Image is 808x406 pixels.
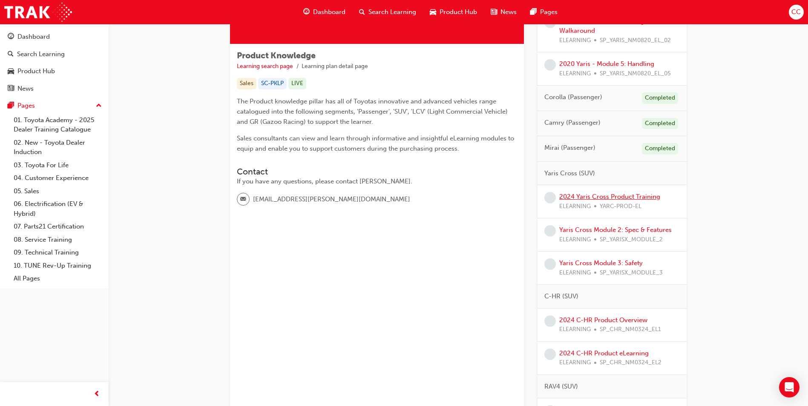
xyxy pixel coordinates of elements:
[10,246,105,259] a: 09. Technical Training
[544,225,556,237] span: learningRecordVerb_NONE-icon
[423,3,484,21] a: car-iconProduct Hub
[544,118,601,128] span: Camry (Passenger)
[94,389,100,400] span: prev-icon
[544,258,556,270] span: learningRecordVerb_NONE-icon
[10,197,105,220] a: 06. Electrification (EV & Hybrid)
[523,3,564,21] a: pages-iconPages
[500,7,517,17] span: News
[3,27,105,98] button: DashboardSearch LearningProduct HubNews
[559,235,591,245] span: ELEARNING
[237,78,256,89] div: Sales
[789,5,804,20] button: CC
[10,114,105,136] a: 01. Toyota Academy - 2025 Dealer Training Catalogue
[559,358,591,368] span: ELEARNING
[600,358,661,368] span: SP_CHR_NM0324_EL2
[559,349,649,357] a: 2024 C-HR Product eLearning
[559,202,591,212] span: ELEARNING
[600,235,663,245] span: SP_YARISX_MODULE_2
[17,84,34,94] div: News
[559,259,643,267] a: Yaris Cross Module 3: Safety
[8,85,14,93] span: news-icon
[10,259,105,272] a: 10. TUNE Rev-Up Training
[544,315,556,327] span: learningRecordVerb_NONE-icon
[8,51,14,58] span: search-icon
[17,101,35,111] div: Pages
[559,316,647,324] a: 2024 C-HR Product Overview
[237,134,516,152] span: Sales consultants can view and learn through informative and insightful eLearning modules to equi...
[237,177,517,186] div: If you have any questions, please contact [PERSON_NAME].
[253,194,410,204] span: [EMAIL_ADDRESS][PERSON_NAME][DOMAIN_NAME]
[240,194,246,205] span: email-icon
[544,169,595,178] span: Yaris Cross (SUV)
[3,63,105,79] a: Product Hub
[17,32,50,42] div: Dashboard
[440,7,477,17] span: Product Hub
[530,7,537,17] span: pages-icon
[544,59,556,71] span: learningRecordVerb_NONE-icon
[559,325,591,335] span: ELEARNING
[642,143,678,154] div: Completed
[3,98,105,114] button: Pages
[10,136,105,159] a: 02. New - Toyota Dealer Induction
[4,3,72,22] img: Trak
[237,51,316,60] span: Product Knowledge
[600,36,671,46] span: SP_YARIS_NM0820_EL_02
[544,92,602,102] span: Corolla (Passenger)
[237,97,509,126] span: The Product knowledge pillar has all of Toyotas innovative and advanced vehicles range catalogued...
[642,118,678,129] div: Completed
[779,377,799,397] div: Open Intercom Messenger
[544,143,595,153] span: Mirai (Passenger)
[3,29,105,45] a: Dashboard
[540,7,558,17] span: Pages
[359,7,365,17] span: search-icon
[258,78,287,89] div: SC-PKLP
[559,226,672,234] a: Yaris Cross Module 2: Spec & Features
[17,66,55,76] div: Product Hub
[559,36,591,46] span: ELEARNING
[10,185,105,198] a: 05. Sales
[3,81,105,97] a: News
[642,92,678,104] div: Completed
[10,233,105,246] a: 08. Service Training
[288,78,306,89] div: LIVE
[600,268,663,278] span: SP_YARISX_MODULE_3
[8,33,14,41] span: guage-icon
[237,63,293,70] a: Learning search page
[544,292,578,301] span: C-HR (SUV)
[10,172,105,185] a: 04. Customer Experience
[296,3,352,21] a: guage-iconDashboard
[10,220,105,233] a: 07. Parts21 Certification
[8,102,14,110] span: pages-icon
[17,49,65,59] div: Search Learning
[559,60,654,68] a: 2020 Yaris - Module 5: Handling
[313,7,345,17] span: Dashboard
[8,68,14,75] span: car-icon
[303,7,310,17] span: guage-icon
[559,268,591,278] span: ELEARNING
[544,382,578,392] span: RAV4 (SUV)
[302,62,368,71] li: Learning plan detail page
[600,69,671,79] span: SP_YARIS_NM0820_EL_05
[237,167,517,177] h3: Contact
[559,69,591,79] span: ELEARNING
[600,202,641,212] span: YARC-PROD-EL
[544,349,556,360] span: learningRecordVerb_NONE-icon
[600,325,661,335] span: SP_CHR_NM0324_EL1
[352,3,423,21] a: search-iconSearch Learning
[484,3,523,21] a: news-iconNews
[96,100,102,112] span: up-icon
[491,7,497,17] span: news-icon
[791,7,801,17] span: CC
[544,192,556,203] span: learningRecordVerb_NONE-icon
[3,46,105,62] a: Search Learning
[10,272,105,285] a: All Pages
[559,193,660,200] a: 2024 Yaris Cross Product Training
[10,159,105,172] a: 03. Toyota For Life
[430,7,436,17] span: car-icon
[368,7,416,17] span: Search Learning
